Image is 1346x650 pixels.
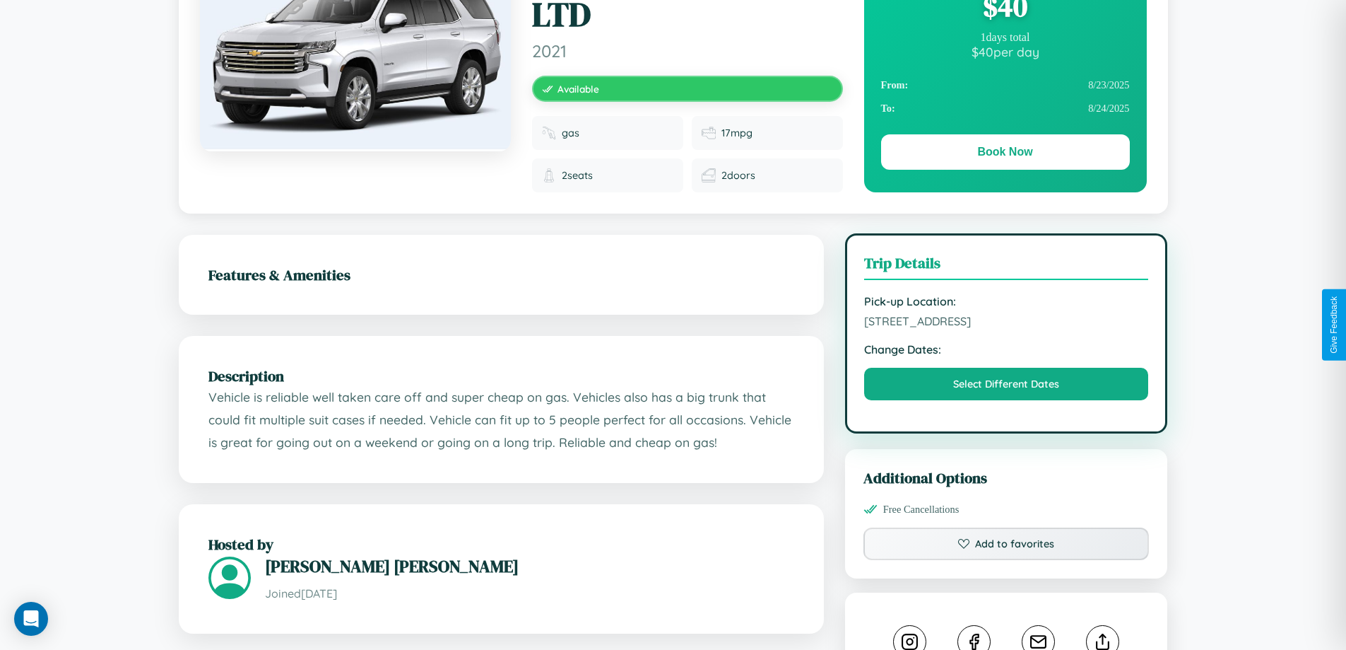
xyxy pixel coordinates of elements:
[881,74,1130,97] div: 8 / 23 / 2025
[881,31,1130,44] div: 1 days total
[265,584,794,604] p: Joined [DATE]
[265,555,794,578] h3: [PERSON_NAME] [PERSON_NAME]
[1329,296,1339,354] div: Give Feedback
[542,126,556,140] img: Fuel type
[14,602,48,636] div: Open Intercom Messenger
[881,79,909,91] strong: From:
[864,294,1149,308] strong: Pick-up Location:
[208,366,794,386] h2: Description
[532,40,843,62] span: 2021
[208,386,794,453] p: Vehicle is reliable well taken care off and super cheap on gas. Vehicles also has a big trunk tha...
[721,169,755,182] span: 2 doors
[864,368,1149,400] button: Select Different Dates
[702,126,716,140] img: Fuel efficiency
[208,265,794,285] h2: Features & Amenities
[881,44,1130,59] div: $ 40 per day
[721,127,752,139] span: 17 mpg
[702,168,716,182] img: Doors
[542,168,556,182] img: Seats
[562,169,593,182] span: 2 seats
[208,534,794,555] h2: Hosted by
[562,127,579,139] span: gas
[881,103,895,115] strong: To:
[881,134,1130,170] button: Book Now
[864,342,1149,356] strong: Change Dates:
[864,314,1149,328] span: [STREET_ADDRESS]
[864,253,1149,280] h3: Trip Details
[863,528,1150,560] button: Add to favorites
[881,97,1130,120] div: 8 / 24 / 2025
[557,83,599,95] span: Available
[883,504,960,516] span: Free Cancellations
[863,468,1150,488] h3: Additional Options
